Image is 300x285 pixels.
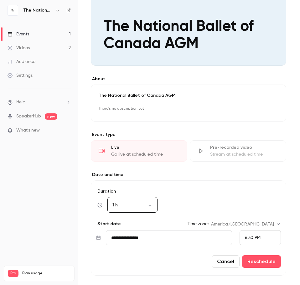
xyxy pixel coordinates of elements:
[245,236,261,240] span: 6:30 PM
[111,151,179,158] div: Go live at scheduled time
[190,140,286,162] div: Pre-recorded videoStream at scheduled time
[23,7,53,13] h6: The National Ballet of Canada
[91,132,286,138] p: Event type
[99,92,278,99] p: The National Ballet of Canada AGM
[22,271,70,276] span: Plan usage
[242,255,281,268] button: Reschedule
[111,144,179,151] div: Live
[91,76,286,82] label: About
[8,45,30,51] div: Videos
[187,221,209,227] label: Time zone:
[210,144,278,151] div: Pre-recorded video
[8,99,71,106] li: help-dropdown-opener
[45,113,57,120] span: new
[240,230,281,245] div: From
[210,151,278,158] div: Stream at scheduled time
[8,5,18,15] img: The National Ballet of Canada
[8,31,29,37] div: Events
[16,127,40,134] span: What's new
[8,59,35,65] div: Audience
[16,113,41,120] a: SpeakerHub
[91,140,187,162] div: LiveGo live at scheduled time
[8,270,18,277] span: Pro
[8,72,33,79] div: Settings
[107,202,158,208] div: 1 h
[16,99,25,106] span: Help
[211,221,281,227] div: America/[GEOGRAPHIC_DATA]
[96,188,281,194] label: Duration
[212,255,240,268] button: Cancel
[91,172,286,178] label: Date and time
[96,221,121,227] p: Start date
[99,104,278,114] p: There's no description yet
